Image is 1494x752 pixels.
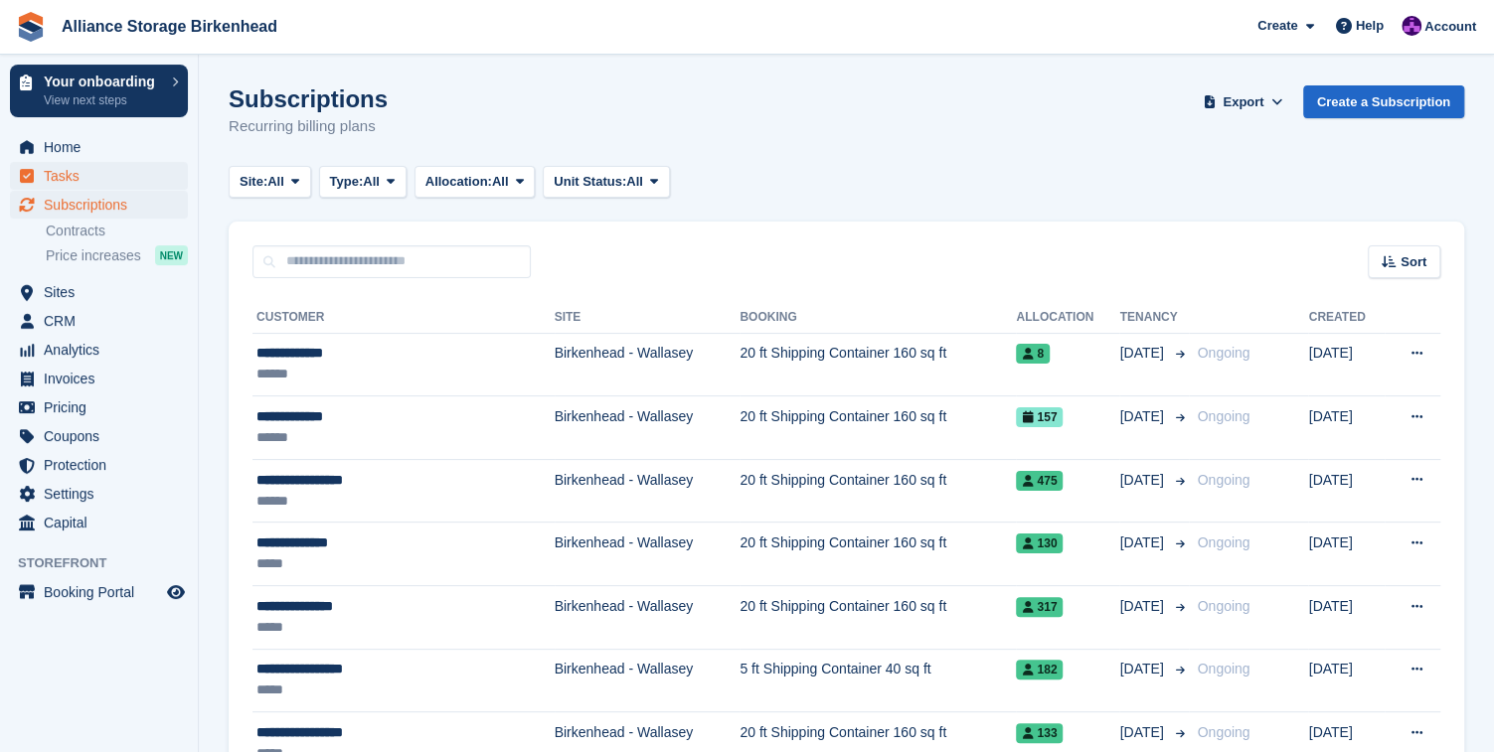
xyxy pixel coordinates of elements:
[1016,407,1063,427] span: 157
[1197,534,1249,550] span: Ongoing
[1016,660,1063,679] span: 182
[240,172,267,192] span: Site:
[363,172,380,192] span: All
[10,191,188,219] a: menu
[1119,532,1167,553] span: [DATE]
[1200,85,1287,118] button: Export
[1197,408,1249,424] span: Ongoing
[330,172,364,192] span: Type:
[229,115,388,138] p: Recurring billing plans
[44,393,163,421] span: Pricing
[18,553,198,573] span: Storefront
[1016,597,1063,617] span: 317
[44,191,163,219] span: Subscriptions
[46,246,141,265] span: Price increases
[155,245,188,265] div: NEW
[164,580,188,604] a: Preview store
[1119,343,1167,364] span: [DATE]
[1119,722,1167,743] span: [DATE]
[1119,659,1167,679] span: [DATE]
[44,578,163,606] span: Booking Portal
[740,586,1016,650] td: 20 ft Shipping Container 160 sq ft
[1308,302,1384,334] th: Created
[555,302,741,334] th: Site
[10,422,188,450] a: menu
[555,396,741,460] td: Birkenhead - Wallasey
[44,133,163,161] span: Home
[16,12,46,42] img: stora-icon-8386f47178a22dfd0bd8f6a31ec36ba5ce8667c1dd55bd0f319d3a0aa187defe.svg
[10,509,188,536] a: menu
[10,451,188,479] a: menu
[1197,345,1249,361] span: Ongoing
[44,509,163,536] span: Capital
[415,166,536,199] button: Allocation: All
[1016,471,1063,491] span: 475
[554,172,626,192] span: Unit Status:
[1197,598,1249,614] span: Ongoing
[1356,16,1384,36] span: Help
[1308,649,1384,712] td: [DATE]
[1197,724,1249,740] span: Ongoing
[229,166,311,199] button: Site: All
[1402,16,1421,36] img: Romilly Norton
[1308,459,1384,523] td: [DATE]
[44,91,162,109] p: View next steps
[44,162,163,190] span: Tasks
[543,166,669,199] button: Unit Status: All
[10,480,188,508] a: menu
[267,172,284,192] span: All
[44,365,163,392] span: Invoices
[1016,723,1063,743] span: 133
[1308,586,1384,650] td: [DATE]
[740,302,1016,334] th: Booking
[740,459,1016,523] td: 20 ft Shipping Container 160 sq ft
[1308,333,1384,396] td: [DATE]
[1119,596,1167,617] span: [DATE]
[44,75,162,88] p: Your onboarding
[229,85,388,112] h1: Subscriptions
[46,244,188,266] a: Price increases NEW
[10,365,188,392] a: menu
[425,172,492,192] span: Allocation:
[44,307,163,335] span: CRM
[492,172,509,192] span: All
[10,393,188,421] a: menu
[10,133,188,161] a: menu
[1257,16,1297,36] span: Create
[1308,523,1384,586] td: [DATE]
[10,162,188,190] a: menu
[44,422,163,450] span: Coupons
[555,586,741,650] td: Birkenhead - Wallasey
[1119,302,1189,334] th: Tenancy
[1016,302,1119,334] th: Allocation
[1197,472,1249,488] span: Ongoing
[44,451,163,479] span: Protection
[1119,406,1167,427] span: [DATE]
[10,336,188,364] a: menu
[10,578,188,606] a: menu
[10,278,188,306] a: menu
[740,523,1016,586] td: 20 ft Shipping Container 160 sq ft
[54,10,285,43] a: Alliance Storage Birkenhead
[555,333,741,396] td: Birkenhead - Wallasey
[1119,470,1167,491] span: [DATE]
[10,65,188,117] a: Your onboarding View next steps
[252,302,555,334] th: Customer
[1424,17,1476,37] span: Account
[44,480,163,508] span: Settings
[740,649,1016,712] td: 5 ft Shipping Container 40 sq ft
[1401,252,1426,272] span: Sort
[555,523,741,586] td: Birkenhead - Wallasey
[319,166,407,199] button: Type: All
[10,307,188,335] a: menu
[44,278,163,306] span: Sites
[1197,661,1249,677] span: Ongoing
[1016,533,1063,553] span: 130
[555,649,741,712] td: Birkenhead - Wallasey
[740,396,1016,460] td: 20 ft Shipping Container 160 sq ft
[1308,396,1384,460] td: [DATE]
[1223,92,1263,112] span: Export
[46,222,188,240] a: Contracts
[626,172,643,192] span: All
[740,333,1016,396] td: 20 ft Shipping Container 160 sq ft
